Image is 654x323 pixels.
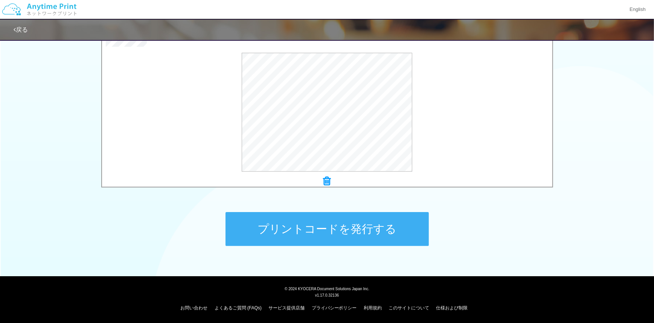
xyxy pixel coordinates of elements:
a: お問い合わせ [180,305,207,311]
button: プリントコードを発行する [226,212,429,246]
a: 仕様および制限 [436,305,468,311]
a: このサイトについて [389,305,429,311]
a: プライバシーポリシー [312,305,357,311]
a: よくあるご質問 (FAQs) [215,305,262,311]
a: サービス提供店舗 [268,305,305,311]
span: v1.17.0.32136 [315,293,339,297]
a: 利用規約 [364,305,382,311]
a: 戻る [14,26,28,33]
span: © 2024 KYOCERA Document Solutions Japan Inc. [285,286,369,291]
